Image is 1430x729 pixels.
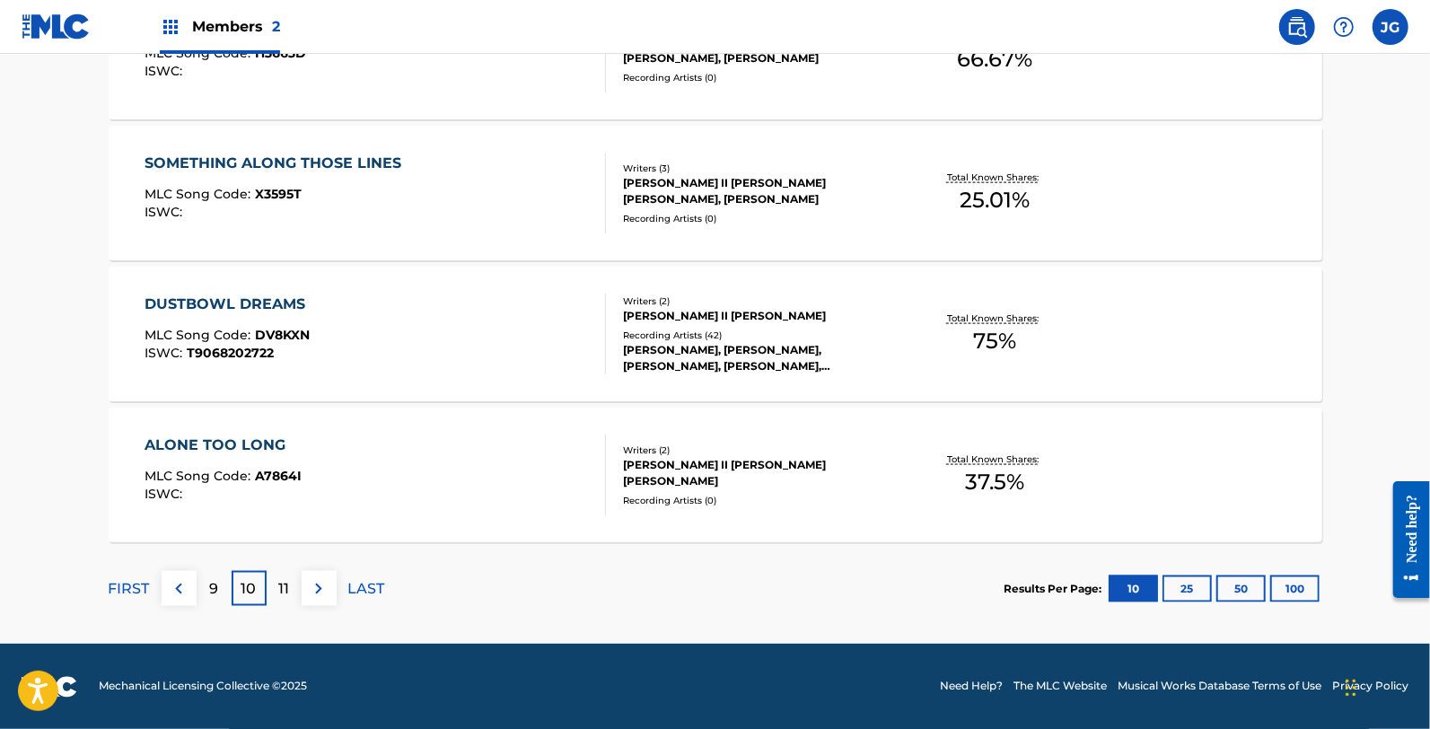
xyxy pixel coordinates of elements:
[1333,16,1355,38] img: help
[1109,575,1158,602] button: 10
[623,342,894,374] div: [PERSON_NAME], [PERSON_NAME], [PERSON_NAME], [PERSON_NAME], [PERSON_NAME]
[99,679,307,695] span: Mechanical Licensing Collective © 2025
[957,43,1032,75] span: 66.67 %
[241,578,257,600] p: 10
[1340,643,1430,729] iframe: Chat Widget
[255,186,302,202] span: X3595T
[255,327,310,343] span: DV8KXN
[145,294,314,315] div: DUSTBOWL DREAMS
[109,267,1322,401] a: DUSTBOWL DREAMSMLC Song Code:DV8KXNISWC:T9068202722Writers (2)[PERSON_NAME] II [PERSON_NAME]Recor...
[255,468,302,484] span: A7864I
[187,345,274,361] span: T9068202722
[145,327,255,343] span: MLC Song Code :
[145,63,187,79] span: ISWC :
[960,184,1030,216] span: 25.01 %
[160,16,181,38] img: Top Rightsholders
[1118,679,1321,695] a: Musical Works Database Terms of Use
[1373,9,1408,45] div: User Menu
[109,126,1322,260] a: SOMETHING ALONG THOSE LINESMLC Song Code:X3595TISWC:Writers (3)[PERSON_NAME] II [PERSON_NAME] [PE...
[145,345,187,361] span: ISWC :
[1270,575,1320,602] button: 100
[623,457,894,489] div: [PERSON_NAME] II [PERSON_NAME] [PERSON_NAME]
[348,578,385,600] p: LAST
[168,578,189,600] img: left
[145,153,410,174] div: SOMETHING ALONG THOSE LINES
[623,162,894,175] div: Writers ( 3 )
[1216,575,1266,602] button: 50
[1332,679,1408,695] a: Privacy Policy
[1346,661,1356,715] div: Drag
[623,212,894,225] div: Recording Artists ( 0 )
[623,329,894,342] div: Recording Artists ( 42 )
[272,18,280,35] span: 2
[145,204,187,220] span: ISWC :
[1162,575,1212,602] button: 25
[209,578,218,600] p: 9
[1013,679,1107,695] a: The MLC Website
[623,308,894,324] div: [PERSON_NAME] II [PERSON_NAME]
[623,71,894,84] div: Recording Artists ( 0 )
[1326,9,1362,45] div: Help
[145,186,255,202] span: MLC Song Code :
[145,435,302,456] div: ALONE TOO LONG
[947,452,1043,466] p: Total Known Shares:
[1279,9,1315,45] a: Public Search
[947,312,1043,325] p: Total Known Shares:
[22,13,91,40] img: MLC Logo
[278,578,289,600] p: 11
[1380,467,1430,611] iframe: Resource Center
[623,444,894,457] div: Writers ( 2 )
[940,679,1003,695] a: Need Help?
[192,16,280,37] span: Members
[22,676,77,698] img: logo
[965,466,1024,498] span: 37.5 %
[947,171,1043,184] p: Total Known Shares:
[145,468,255,484] span: MLC Song Code :
[1286,16,1308,38] img: search
[109,408,1322,542] a: ALONE TOO LONGMLC Song Code:A7864IISWC:Writers (2)[PERSON_NAME] II [PERSON_NAME] [PERSON_NAME]Rec...
[1005,581,1107,597] p: Results Per Page:
[623,294,894,308] div: Writers ( 2 )
[623,175,894,207] div: [PERSON_NAME] II [PERSON_NAME] [PERSON_NAME], [PERSON_NAME]
[109,578,150,600] p: FIRST
[308,578,329,600] img: right
[973,325,1016,357] span: 75 %
[145,486,187,502] span: ISWC :
[623,494,894,507] div: Recording Artists ( 0 )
